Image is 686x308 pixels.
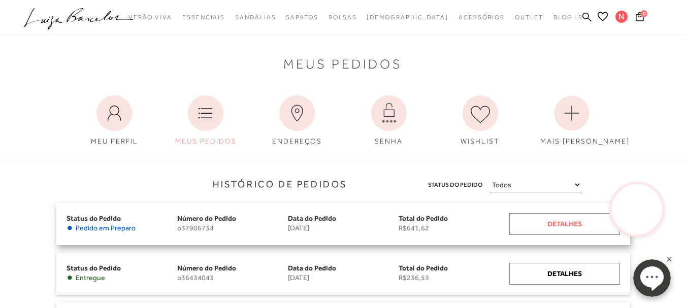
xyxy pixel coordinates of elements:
[128,8,172,27] a: noSubCategoriesText
[553,8,583,27] a: BLOG LB
[553,14,583,21] span: BLOG LB
[288,273,399,282] span: [DATE]
[399,224,509,232] span: R$641,62
[286,14,318,21] span: Sapatos
[182,14,225,21] span: Essenciais
[350,90,428,152] a: SENHA
[67,273,73,282] span: •
[428,180,482,190] span: Status do Pedido
[329,8,357,27] a: noSubCategoriesText
[633,11,647,25] button: 0
[461,137,500,145] span: WISHLIST
[67,214,121,222] span: Status do Pedido
[75,90,153,152] a: MEU PERFIL
[177,273,288,282] span: o36434043
[177,214,236,222] span: Número do Pedido
[182,8,225,27] a: noSubCategoriesText
[8,178,347,191] h3: Histórico de Pedidos
[367,8,448,27] a: noSubCategoriesText
[288,224,399,232] span: [DATE]
[509,213,620,235] a: Detalhes
[67,264,121,272] span: Status do Pedido
[288,264,336,272] span: Data do Pedido
[286,8,318,27] a: noSubCategoriesText
[235,8,276,27] a: noSubCategoriesText
[615,11,628,23] span: N
[533,90,611,152] a: MAIS [PERSON_NAME]
[167,90,245,152] a: MEUS PEDIDOS
[441,90,519,152] a: WISHLIST
[540,137,630,145] span: MAIS [PERSON_NAME]
[128,14,172,21] span: Verão Viva
[272,137,322,145] span: ENDEREÇOS
[175,137,237,145] span: MEUS PEDIDOS
[258,90,336,152] a: ENDEREÇOS
[283,59,403,70] span: Meus Pedidos
[459,8,505,27] a: noSubCategoriesText
[76,224,136,232] span: Pedido em Preparo
[611,10,633,26] button: N
[515,14,543,21] span: Outlet
[288,214,336,222] span: Data do Pedido
[459,14,505,21] span: Acessórios
[91,137,138,145] span: MEU PERFIL
[640,10,647,17] span: 0
[399,273,509,282] span: R$236,53
[399,264,448,272] span: Total do Pedido
[509,263,620,285] a: Detalhes
[76,273,105,282] span: Entregue
[177,264,236,272] span: Número do Pedido
[67,224,73,232] span: •
[375,137,403,145] span: SENHA
[177,224,288,232] span: o37906734
[367,14,448,21] span: [DEMOGRAPHIC_DATA]
[399,214,448,222] span: Total do Pedido
[235,14,276,21] span: Sandálias
[515,8,543,27] a: noSubCategoriesText
[329,14,357,21] span: Bolsas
